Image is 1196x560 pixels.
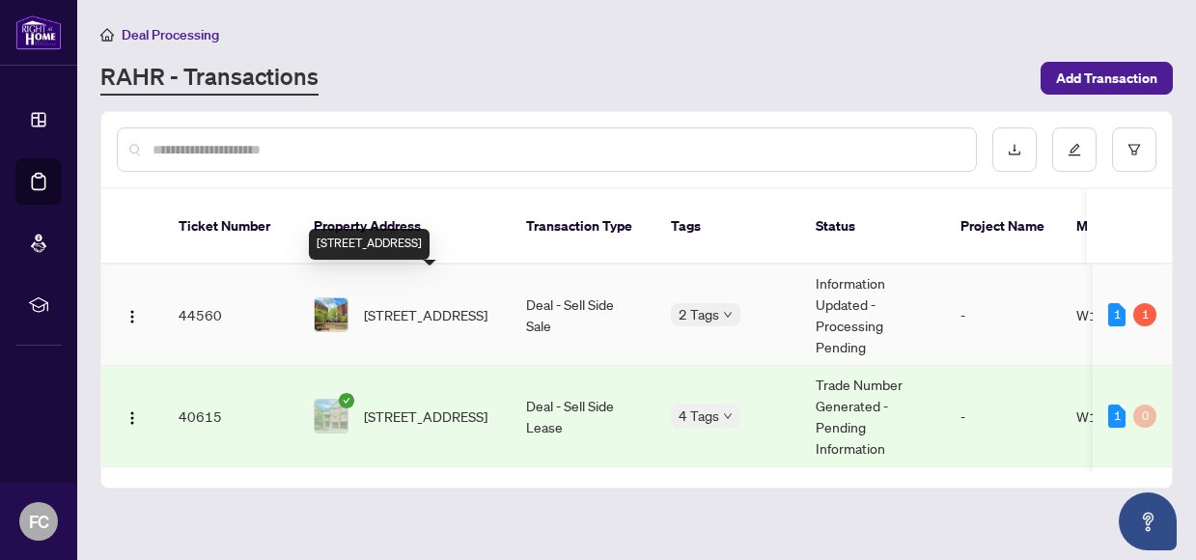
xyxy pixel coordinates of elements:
[1127,143,1141,156] span: filter
[117,299,148,330] button: Logo
[100,61,319,96] a: RAHR - Transactions
[1052,127,1097,172] button: edit
[723,411,733,421] span: down
[163,366,298,467] td: 40615
[945,189,1061,265] th: Project Name
[1061,189,1177,265] th: MLS #
[163,265,298,366] td: 44560
[511,265,655,366] td: Deal - Sell Side Sale
[163,189,298,265] th: Ticket Number
[655,189,800,265] th: Tags
[309,229,430,260] div: [STREET_ADDRESS]
[364,406,487,427] span: [STREET_ADDRESS]
[315,400,348,433] img: thumbnail-img
[315,298,348,331] img: thumbnail-img
[1041,62,1173,95] button: Add Transaction
[364,304,487,325] span: [STREET_ADDRESS]
[945,366,1061,467] td: -
[122,26,219,43] span: Deal Processing
[723,310,733,320] span: down
[511,189,655,265] th: Transaction Type
[1008,143,1021,156] span: download
[100,28,114,42] span: home
[1112,127,1156,172] button: filter
[945,265,1061,366] td: -
[1076,306,1158,323] span: W12210486
[1068,143,1081,156] span: edit
[800,366,945,467] td: Trade Number Generated - Pending Information
[298,189,511,265] th: Property Address
[1056,63,1157,94] span: Add Transaction
[679,405,719,427] span: 4 Tags
[992,127,1037,172] button: download
[29,508,49,535] span: FC
[800,265,945,366] td: Information Updated - Processing Pending
[1108,303,1126,326] div: 1
[679,303,719,325] span: 2 Tags
[15,14,62,50] img: logo
[1108,405,1126,428] div: 1
[1133,405,1156,428] div: 0
[1133,303,1156,326] div: 1
[339,393,354,408] span: check-circle
[117,401,148,432] button: Logo
[1119,492,1177,550] button: Open asap
[125,309,140,324] img: Logo
[1076,407,1158,425] span: W12213009
[800,189,945,265] th: Status
[511,366,655,467] td: Deal - Sell Side Lease
[125,410,140,426] img: Logo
